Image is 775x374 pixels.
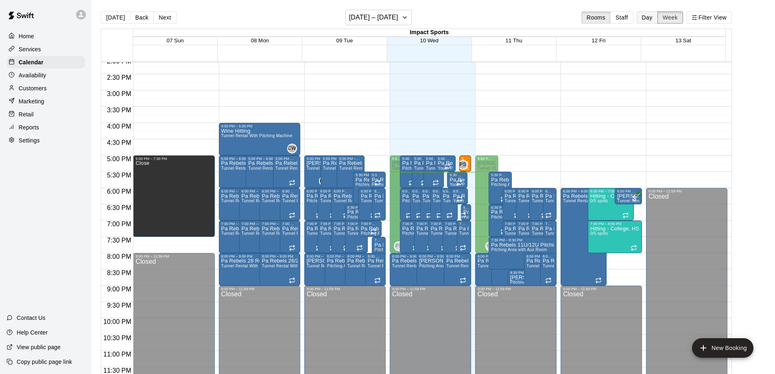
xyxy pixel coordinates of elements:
span: Tunnel Rental With Pitching Machine [505,231,576,236]
div: 5:30 PM – 6:30 PM [356,173,378,177]
span: Tunnel Rental With Pitching Machine [546,199,617,203]
div: 6:00 PM – 6:30 PM [617,189,640,193]
span: Tunnel Rental With Pitching Machine [423,199,494,203]
div: 6:00 PM – 7:00 PM: Pa Rebels 14U Reynolds Hitting [516,188,539,221]
div: 5:30 PM – 6:00 PM [372,173,383,177]
div: 5:00 PM – 8:00 PM: Available [475,155,498,253]
span: Tunnel Rental With Pitching Machine [374,199,445,203]
div: 7:00 PM – 8:00 PM: Pa Rebels 28 Regional Hitting w/ Vaughn [239,221,274,253]
div: Pat Shevlin [485,241,495,251]
div: 5:00 PM – 6:00 PM [402,157,418,161]
span: Tunnel Rental With Pitching Machine [221,133,293,138]
button: 07 Sun [167,37,184,44]
p: Services [19,45,41,53]
div: 6:00 PM – 7:00 PM [320,189,338,193]
span: 4:30 PM [105,139,133,146]
span: Tunnel Rental With Pitching Machine [431,231,502,236]
button: 12 Fri [592,37,605,44]
div: 5:00 PM – 5:30 PM: Jacob Jackson [459,155,471,172]
div: 7:00 PM – 8:00 PM [334,222,352,226]
div: 7:00 PM – 8:00 PM [505,222,523,226]
div: 6:00 PM – 7:00 PM: Pa Rebels 15U Bellaver/DiVittorio Hitting [441,188,458,221]
button: 08 Mon [251,37,269,44]
div: 7:00 PM – 8:00 PM: Pa Rebels 13U Kelley Hitting [318,221,341,253]
span: Tunnel Rental With Pitching Machine [426,166,497,171]
div: 5:30 PM – 6:30 PM: Pa Rebels 13U/14U Pitching [353,172,381,204]
p: Home [19,32,34,40]
a: Home [7,30,85,42]
span: 3:00 PM [105,90,133,97]
span: Recurring event [436,212,443,219]
div: Cory Wine [287,144,297,153]
div: 6:00 PM – 7:00 PM [242,189,271,193]
div: 6:00 PM – 7:00 PM [282,189,298,193]
span: Tunnel Rental With Pitching Machine [443,199,514,203]
div: 6:00 PM – 7:00 PM [307,189,325,193]
div: 5:00 PM – 6:00 PM: Pa Rebels 10U Hitting [337,155,365,188]
p: Availability [19,71,46,79]
div: 7:00 PM – 8:00 PM: Pa Rebels 11U/12U Hitting [543,221,557,253]
span: Tunnel Rental With Pitching Machine [532,199,603,203]
h6: [DATE] – [DATE] [349,12,398,23]
div: 7:00 PM – 8:00 PM: Pa Rebels 11U/12U Pitching [400,221,424,253]
div: Pat Shevlin [394,241,404,251]
div: 7:00 PM – 8:00 PM: Pa Rebels 13U Oakes Hitting [331,221,354,253]
div: 6:00 PM – 7:00 PM: Pa Rebels 12U Hitting with Wine [280,188,300,221]
span: Youth Pitching Lane - Single (No Aux Room Use) [450,182,544,187]
div: 7:00 PM – 8:00 PM [590,222,640,226]
span: 0/5 spots filled [590,199,608,203]
div: 6:00 PM – 7:00 PM: Pa Rebels 26/27 Regional Hitting [260,188,294,221]
div: 7:00 PM – 8:00 PM: Pa Rebels 14U Reynolds Hitting [516,221,539,253]
button: Back [130,11,154,24]
span: Recurring event [545,212,552,219]
span: Pitching Area with Aux Room [402,199,458,203]
span: Recurring event [374,179,381,186]
span: 09 Tue [336,37,353,44]
span: 7:30 PM [105,237,133,244]
span: Pitching Area with Aux Room [372,182,428,187]
div: Reports [7,121,85,133]
span: Tunnel Rental With Pitching Machine [334,199,405,203]
button: 11 Thu [506,37,522,44]
a: Settings [7,134,85,147]
div: 6:00 PM – 6:30 PM: Colin Mayer [615,188,642,204]
a: Availability [7,69,85,81]
div: 6:30 PM – 7:00 PM [463,206,469,210]
span: Tunnel Rental With Pitching Machine [221,166,293,171]
div: 6:00 PM – 7:00 PM [361,189,379,193]
div: Impact Sports [133,29,725,37]
button: Rooms [581,11,611,24]
div: 5:00 PM – 5:30 PM [438,157,453,161]
div: 7:00 PM – 8:00 PM [417,222,436,226]
span: Recurring event [316,212,322,219]
p: Help Center [17,328,48,337]
div: 7:00 PM – 8:00 PM [518,222,537,226]
span: Pitching Area with Aux Room [347,215,403,219]
span: Recurring event [541,212,548,219]
div: 6:30 PM – 7:30 PM [347,206,366,210]
div: 6:00 PM – 7:00 PM [518,189,537,193]
span: Tunnel Rental With Pitching Machine [413,199,484,203]
div: 6:00 PM – 9:00 PM: Pa Rebels Hitting [561,188,607,286]
span: Tunnel Rental With Pitching Machine [275,166,347,171]
span: 7:00 PM [105,221,133,227]
span: Recurring event [289,212,295,219]
div: 6:00 PM – 7:00 PM: Pa Rebels 15U Downie Hitting [410,188,428,221]
span: Tunnel Rental With Pitching Machine [417,231,488,236]
div: 6:00 PM – 7:00 PM [221,189,251,193]
div: 5:00 PM – 6:00 PM [221,157,262,161]
span: Tunnel Rental With Pitching Machine [320,199,391,203]
div: 7:00 PM – 8:00 PM: Hitting - College, HS & MS Players [588,221,642,253]
button: Filter View [686,11,732,24]
span: Tunnel Rental (no pitching machine) [307,166,377,171]
div: 6:00 PM – 7:00 PM: Pa Rebels 11U/12U Hitting [372,188,385,221]
div: Pat Shevlin [458,160,468,170]
div: 7:00 PM – 8:00 PM: Pa Rebels 26/27 Regional Hitting [219,221,253,253]
div: 7:00 PM – 8:00 PM [546,222,554,226]
div: Retail [7,108,85,120]
span: Pitching Area with Aux Room [402,166,458,171]
button: [DATE] [101,11,130,24]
